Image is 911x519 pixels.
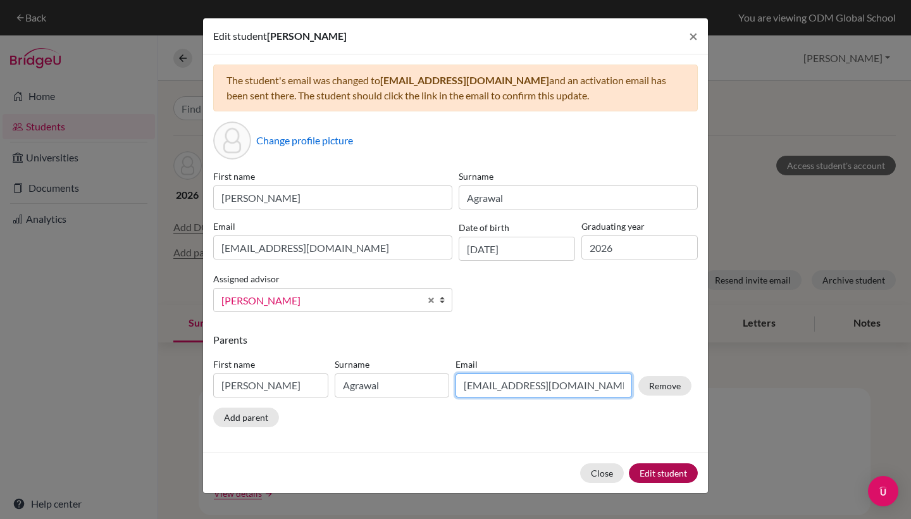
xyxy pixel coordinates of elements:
label: Surname [459,170,698,183]
span: [PERSON_NAME] [267,30,347,42]
button: Close [679,18,708,54]
span: [EMAIL_ADDRESS][DOMAIN_NAME] [380,74,549,86]
label: First name [213,170,452,183]
button: Close [580,463,624,483]
span: × [689,27,698,45]
input: dd/mm/yyyy [459,237,575,261]
label: Assigned advisor [213,272,280,285]
button: Edit student [629,463,698,483]
label: Email [213,220,452,233]
label: Graduating year [581,220,698,233]
label: Date of birth [459,221,509,234]
div: Profile picture [213,122,251,159]
div: Open Intercom Messenger [868,476,898,506]
label: Surname [335,358,450,371]
button: Remove [638,376,691,396]
p: Parents [213,332,698,347]
span: Edit student [213,30,267,42]
div: The student's email was changed to and an activation email has been sent there. The student shoul... [213,65,698,111]
button: Add parent [213,408,279,427]
span: [PERSON_NAME] [221,292,420,309]
label: First name [213,358,328,371]
label: Email [455,358,632,371]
